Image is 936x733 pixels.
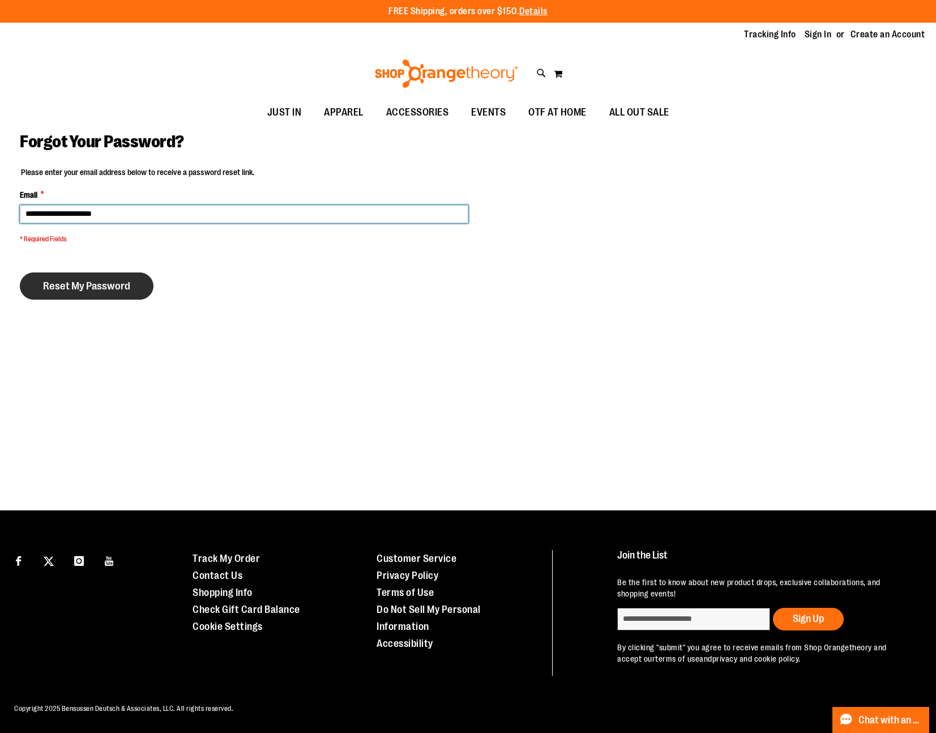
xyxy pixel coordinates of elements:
span: Reset My Password [43,280,130,292]
a: privacy and cookie policy. [712,654,801,663]
a: Tracking Info [744,28,796,41]
a: Sign In [805,28,832,41]
a: Privacy Policy [377,570,438,581]
a: Cookie Settings [193,621,263,632]
span: JUST IN [267,100,302,125]
a: Track My Order [193,553,260,564]
a: Customer Service [377,553,456,564]
span: EVENTS [471,100,506,125]
button: Reset My Password [20,272,153,300]
span: ACCESSORIES [386,100,449,125]
img: Twitter [44,556,54,566]
a: Visit our Youtube page [100,550,119,570]
legend: Please enter your email address below to receive a password reset link. [20,167,255,178]
a: Visit our X page [39,550,59,570]
a: terms of use [655,654,699,663]
a: Create an Account [850,28,925,41]
p: Be the first to know about new product drops, exclusive collaborations, and shopping events! [617,577,912,599]
a: Accessibility [377,638,433,649]
a: Do Not Sell My Personal Information [377,604,481,632]
span: Chat with an Expert [858,715,922,726]
a: Visit our Facebook page [8,550,28,570]
span: OTF AT HOME [528,100,587,125]
img: Shop Orangetheory [373,59,520,88]
a: Details [519,6,548,16]
span: APPAREL [324,100,364,125]
a: Check Gift Card Balance [193,604,300,615]
a: Contact Us [193,570,242,581]
h4: Join the List [617,550,912,571]
button: Chat with an Expert [832,707,930,733]
span: Forgot Your Password? [20,132,184,151]
span: Copyright 2025 Bensussen Deutsch & Associates, LLC. All rights reserved. [14,705,233,713]
p: By clicking "submit" you agree to receive emails from Shop Orangetheory and accept our and [617,642,912,664]
span: * Required Fields [20,235,468,244]
span: ALL OUT SALE [609,100,669,125]
a: Terms of Use [377,587,434,598]
input: enter email [617,608,770,630]
a: Shopping Info [193,587,253,598]
span: Email [20,189,37,201]
span: Sign Up [793,613,824,624]
p: FREE Shipping, orders over $150. [388,5,548,18]
a: Visit our Instagram page [69,550,89,570]
button: Sign Up [773,608,844,630]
